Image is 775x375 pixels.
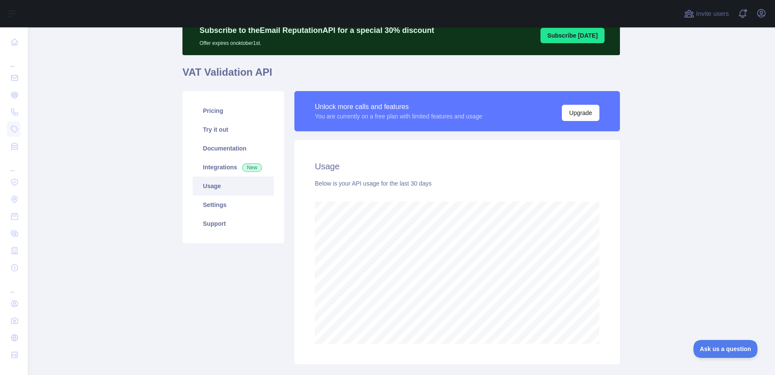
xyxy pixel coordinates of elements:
a: Try it out [193,120,274,139]
div: Below is your API usage for the last 30 days [315,179,599,188]
a: Support [193,214,274,233]
a: Settings [193,195,274,214]
a: Integrations New [193,158,274,177]
p: Subscribe to the Email Reputation API for a special 30 % discount [200,24,434,36]
button: Invite users [682,7,731,21]
button: Upgrade [562,105,599,121]
div: You are currently on a free plan with limited features and usage [315,112,482,121]
h2: Usage [315,160,599,172]
div: ... [7,277,21,294]
div: ... [7,51,21,68]
iframe: Toggle Customer Support [693,340,758,358]
button: Subscribe [DATE] [540,28,605,43]
p: Offer expires on oktober 1st. [200,36,434,47]
a: Usage [193,177,274,195]
div: ... [7,156,21,173]
a: Pricing [193,101,274,120]
span: Invite users [696,9,729,19]
a: Documentation [193,139,274,158]
h1: VAT Validation API [182,65,620,86]
div: Unlock more calls and features [315,102,482,112]
span: New [242,163,262,172]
